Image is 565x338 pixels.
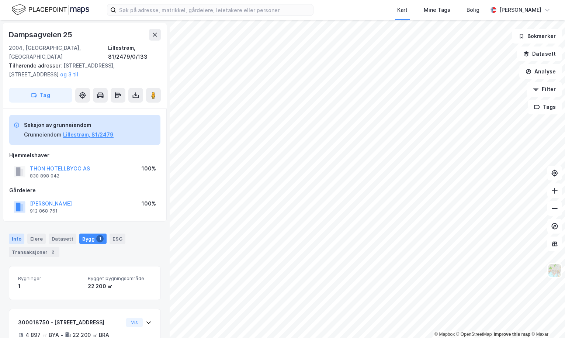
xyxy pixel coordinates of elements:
div: 2 [49,248,56,256]
div: Eiere [27,234,46,244]
button: Datasett [517,46,562,61]
div: 100% [142,164,156,173]
span: Bygget bygningsområde [88,275,152,282]
div: 912 868 761 [30,208,58,214]
div: • [60,332,63,338]
div: 2004, [GEOGRAPHIC_DATA], [GEOGRAPHIC_DATA] [9,44,108,61]
div: [STREET_ADDRESS], [STREET_ADDRESS] [9,61,155,79]
div: Grunneiendom [24,130,62,139]
div: ESG [110,234,125,244]
div: 1 [18,282,82,291]
span: Tilhørende adresser: [9,62,63,69]
input: Søk på adresse, matrikkel, gårdeiere, leietakere eller personer [116,4,313,15]
div: Mine Tags [424,6,450,14]
span: Bygninger [18,275,82,282]
button: Vis [126,318,143,327]
div: 1 [96,235,104,242]
div: Lillestrøm, 81/2479/0/133 [108,44,161,61]
div: Seksjon av grunneiendom [24,121,114,130]
a: OpenStreetMap [456,332,492,337]
div: Bygg [79,234,107,244]
a: Improve this map [494,332,530,337]
div: Gårdeiere [9,186,160,195]
img: Z [548,263,562,277]
button: Bokmerker [512,29,562,44]
a: Mapbox [434,332,455,337]
div: Hjemmelshaver [9,151,160,160]
div: 100% [142,199,156,208]
div: [PERSON_NAME] [499,6,541,14]
div: Transaksjoner [9,247,59,257]
button: Tag [9,88,72,103]
div: Kart [397,6,408,14]
button: Analyse [519,64,562,79]
div: 22 200 ㎡ [88,282,152,291]
div: Bolig [467,6,479,14]
div: Dampsagveien 25 [9,29,74,41]
iframe: Chat Widget [528,303,565,338]
div: 830 898 042 [30,173,59,179]
div: 300018750 - [STREET_ADDRESS] [18,318,123,327]
div: Kontrollprogram for chat [528,303,565,338]
button: Filter [527,82,562,97]
div: Info [9,234,24,244]
div: Datasett [49,234,76,244]
button: Tags [528,100,562,114]
img: logo.f888ab2527a4732fd821a326f86c7f29.svg [12,3,89,16]
button: Lillestrøm, 81/2479 [63,130,114,139]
